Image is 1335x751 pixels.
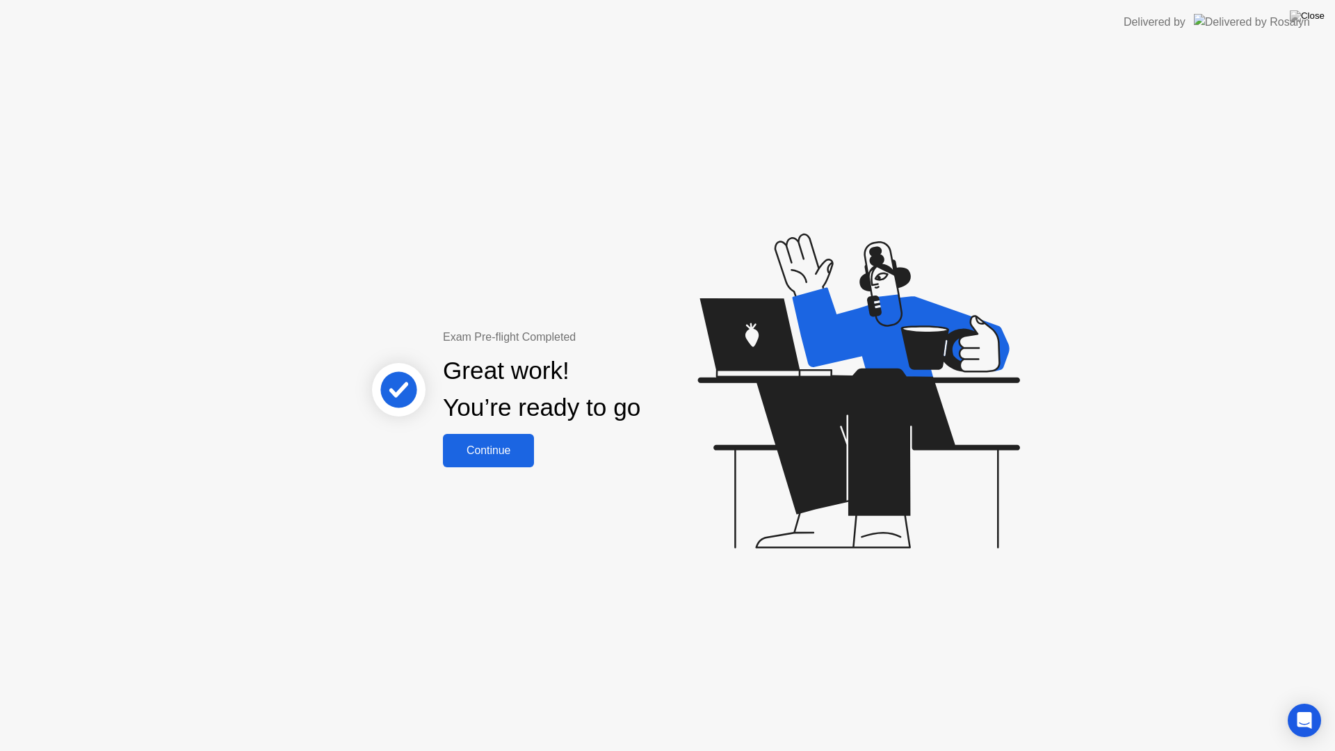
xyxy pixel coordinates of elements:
div: Open Intercom Messenger [1288,704,1321,737]
div: Continue [447,444,530,457]
div: Exam Pre-flight Completed [443,329,730,346]
button: Continue [443,434,534,467]
img: Close [1290,10,1325,22]
div: Great work! You’re ready to go [443,353,640,426]
div: Delivered by [1124,14,1186,31]
img: Delivered by Rosalyn [1194,14,1310,30]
